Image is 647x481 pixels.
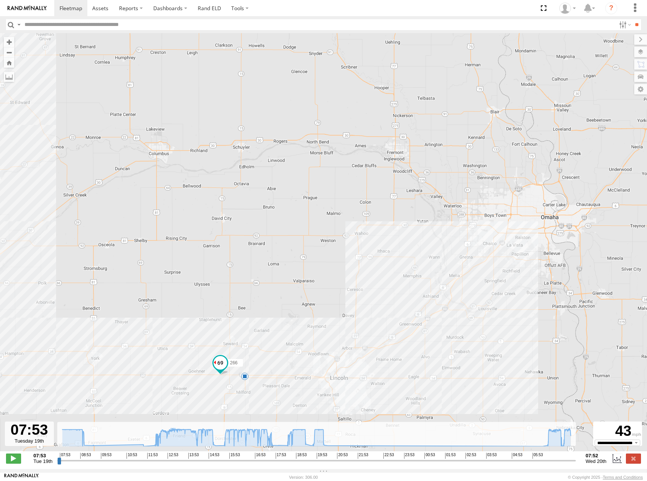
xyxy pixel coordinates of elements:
span: 01:53 [445,453,456,459]
span: 09:53 [101,453,111,459]
span: 02:53 [465,453,476,459]
span: 10:53 [127,453,137,459]
button: Zoom in [4,37,14,47]
span: 17:53 [276,453,286,459]
a: Terms and Conditions [603,475,643,479]
i: ? [605,2,617,14]
strong: 07:53 [34,453,53,458]
label: Close [626,454,641,463]
label: Play/Stop [6,454,21,463]
span: Wed 20th Aug 2025 [586,458,606,464]
div: Version: 306.00 [289,475,318,479]
div: Shane Miller [557,3,578,14]
label: Search Query [16,19,22,30]
label: Map Settings [634,84,647,94]
span: 03:53 [486,453,497,459]
span: Tue 19th Aug 2025 [34,458,53,464]
span: 19:53 [317,453,327,459]
span: 23:53 [404,453,415,459]
strong: 07:52 [586,453,606,458]
span: 00:53 [424,453,435,459]
span: 07:53 [60,453,70,459]
span: 18:53 [296,453,307,459]
img: rand-logo.svg [8,6,47,11]
div: 43 [594,423,641,440]
span: 21:53 [358,453,368,459]
div: © Copyright 2025 - [568,475,643,479]
span: 12:53 [168,453,178,459]
span: 266 [230,360,238,365]
span: 05:53 [533,453,543,459]
span: 15:53 [229,453,240,459]
a: Visit our Website [4,473,39,481]
span: 04:53 [512,453,522,459]
span: 20:53 [337,453,348,459]
label: Measure [4,72,14,82]
span: 16:53 [255,453,266,459]
span: 14:53 [209,453,219,459]
span: 22:53 [383,453,394,459]
span: 08:53 [80,453,91,459]
button: Zoom Home [4,58,14,68]
span: 11:53 [147,453,158,459]
button: Zoom out [4,47,14,58]
span: 13:53 [188,453,199,459]
label: Search Filter Options [616,19,632,30]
